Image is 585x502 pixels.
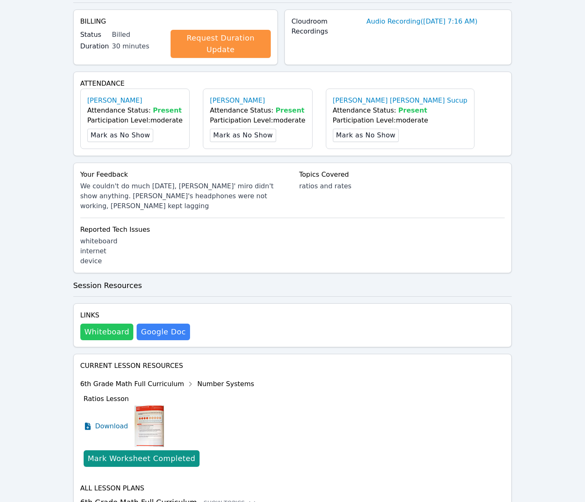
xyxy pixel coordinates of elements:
[153,106,182,114] span: Present
[80,377,254,391] div: 6th Grade Math Full Curriculum Number Systems
[80,30,107,40] label: Status
[135,406,164,447] img: Ratios Lesson
[210,115,305,125] div: Participation Level: moderate
[80,256,505,266] li: device
[84,406,128,447] a: Download
[171,30,271,58] a: Request Duration Update
[80,236,505,246] li: whiteboard
[87,129,154,142] button: Mark as No Show
[333,96,467,106] a: [PERSON_NAME] [PERSON_NAME] Sucup
[112,41,164,51] div: 30 minutes
[87,96,142,106] a: [PERSON_NAME]
[80,170,286,180] div: Your Feedback
[333,115,467,125] div: Participation Level: moderate
[88,453,195,464] div: Mark Worksheet Completed
[210,129,276,142] button: Mark as No Show
[95,421,128,431] span: Download
[137,324,190,340] a: Google Doc
[291,17,361,36] label: Cloudroom Recordings
[80,79,505,89] h4: Attendance
[276,106,305,114] span: Present
[80,324,134,340] button: Whiteboard
[80,181,286,211] div: We couldn't do much [DATE], [PERSON_NAME]' miro didn't show anything. [PERSON_NAME]'s headphones ...
[80,361,505,371] h4: Current Lesson Resources
[366,17,477,26] a: Audio Recording([DATE] 7:16 AM)
[80,225,505,235] div: Reported Tech Issues
[80,310,190,320] h4: Links
[210,96,265,106] a: [PERSON_NAME]
[80,483,505,493] h4: All Lesson Plans
[84,450,200,467] button: Mark Worksheet Completed
[80,246,505,256] li: internet
[210,106,305,115] div: Attendance Status:
[299,181,505,191] div: ratios and rates
[112,30,164,40] div: Billed
[84,395,129,403] span: Ratios Lesson
[80,41,107,51] label: Duration
[398,106,427,114] span: Present
[299,170,505,180] div: Topics Covered
[73,280,512,291] h3: Session Resources
[80,17,271,26] h4: Billing
[87,115,183,125] div: Participation Level: moderate
[333,129,399,142] button: Mark as No Show
[87,106,183,115] div: Attendance Status:
[333,106,467,115] div: Attendance Status:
